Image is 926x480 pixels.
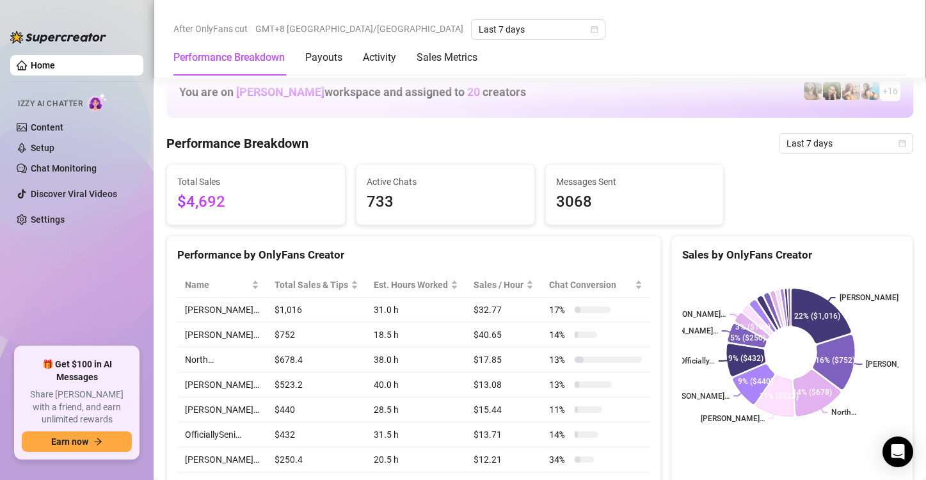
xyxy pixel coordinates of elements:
[177,397,267,422] td: [PERSON_NAME]…
[255,19,463,38] span: GMT+8 [GEOGRAPHIC_DATA]/[GEOGRAPHIC_DATA]
[88,93,108,111] img: AI Chatter
[653,326,717,335] text: [PERSON_NAME]…
[177,422,267,447] td: OfficiallySeni…
[366,422,466,447] td: 31.5 h
[31,214,65,225] a: Settings
[267,323,366,348] td: $752
[898,140,906,147] span: calendar
[363,50,396,65] div: Activity
[173,50,285,65] div: Performance Breakdown
[93,437,102,446] span: arrow-right
[166,134,308,152] h4: Performance Breakdown
[549,403,570,417] span: 11 %
[682,246,902,264] div: Sales by OnlyFans Creator
[366,397,466,422] td: 28.5 h
[366,298,466,323] td: 31.0 h
[479,20,598,39] span: Last 7 days
[466,422,541,447] td: $13.71
[549,353,570,367] span: 13 %
[823,82,841,100] img: playfuldimples (@playfuldimples)
[177,323,267,348] td: [PERSON_NAME]…
[31,189,117,199] a: Discover Viral Videos
[177,298,267,323] td: [PERSON_NAME]…
[177,372,267,397] td: [PERSON_NAME]…
[374,278,448,292] div: Est. Hours Worked
[267,372,366,397] td: $523.2
[236,85,324,99] span: [PERSON_NAME]
[541,273,650,298] th: Chat Conversion
[366,323,466,348] td: 18.5 h
[662,310,726,319] text: [PERSON_NAME]…
[22,358,132,383] span: 🎁 Get $100 in AI Messages
[700,414,764,423] text: [PERSON_NAME]…
[556,175,714,189] span: Messages Sent
[177,175,335,189] span: Total Sales
[549,328,570,342] span: 14 %
[417,50,477,65] div: Sales Metrics
[882,84,898,98] span: + 16
[267,348,366,372] td: $678.4
[10,31,106,44] img: logo-BBDzfeDw.svg
[185,278,249,292] span: Name
[474,278,523,292] span: Sales / Hour
[31,163,97,173] a: Chat Monitoring
[549,452,570,467] span: 34 %
[173,19,248,38] span: After OnlyFans cut
[366,348,466,372] td: 38.0 h
[31,143,54,153] a: Setup
[466,348,541,372] td: $17.85
[177,348,267,372] td: North…
[177,273,267,298] th: Name
[467,85,480,99] span: 20
[786,134,906,153] span: Last 7 days
[466,273,541,298] th: Sales / Hour
[804,82,822,100] img: emilylou (@emilyylouu)
[275,278,348,292] span: Total Sales & Tips
[882,436,913,467] div: Open Intercom Messenger
[666,392,730,401] text: [PERSON_NAME]…
[549,278,632,292] span: Chat Conversion
[366,372,466,397] td: 40.0 h
[842,82,860,100] img: North (@northnattfree)
[305,50,342,65] div: Payouts
[18,98,83,110] span: Izzy AI Chatter
[556,190,714,214] span: 3068
[679,356,714,365] text: Officially...
[366,447,466,472] td: 20.5 h
[22,388,132,426] span: Share [PERSON_NAME] with a friend, and earn unlimited rewards
[267,447,366,472] td: $250.4
[267,298,366,323] td: $1,016
[466,447,541,472] td: $12.21
[861,82,879,100] img: North (@northnattvip)
[466,298,541,323] td: $32.77
[466,372,541,397] td: $13.08
[177,190,335,214] span: $4,692
[466,397,541,422] td: $15.44
[267,422,366,447] td: $432
[591,26,598,33] span: calendar
[549,303,570,317] span: 17 %
[549,378,570,392] span: 13 %
[31,60,55,70] a: Home
[267,273,366,298] th: Total Sales & Tips
[31,122,63,132] a: Content
[831,408,856,417] text: North…
[179,85,526,99] h1: You are on workspace and assigned to creators
[177,246,650,264] div: Performance by OnlyFans Creator
[466,323,541,348] td: $40.65
[367,190,524,214] span: 733
[22,431,132,452] button: Earn nowarrow-right
[177,447,267,472] td: [PERSON_NAME]…
[367,175,524,189] span: Active Chats
[549,428,570,442] span: 14 %
[51,436,88,447] span: Earn now
[839,293,903,302] text: [PERSON_NAME]…
[267,397,366,422] td: $440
